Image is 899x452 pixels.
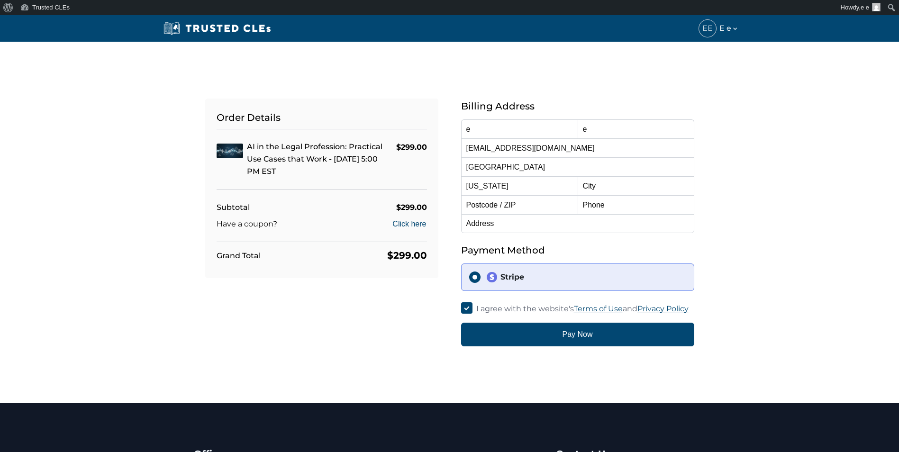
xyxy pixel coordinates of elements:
[217,144,243,158] img: AI in the Legal Profession: Practical Use Cases that Work - 10/15 - 5:00 PM EST
[461,323,694,346] button: Pay Now
[486,271,498,283] img: stripe
[392,218,427,230] button: Click here
[578,119,694,138] input: Last Name
[461,138,694,157] input: Email Address
[461,214,694,233] input: Address
[476,304,689,313] span: I agree with the website's and
[719,22,739,35] span: E e
[161,21,274,36] img: Trusted CLEs
[578,176,694,195] input: City
[461,243,694,258] h5: Payment Method
[486,271,686,283] div: Stripe
[396,201,427,214] div: $299.00
[396,141,427,154] div: $299.00
[461,99,694,114] h5: Billing Address
[217,217,277,230] div: Have a coupon?
[574,304,623,313] a: Terms of Use
[637,304,689,313] a: Privacy Policy
[387,248,427,263] div: $299.00
[699,20,716,37] span: EE
[217,201,250,214] div: Subtotal
[461,195,578,214] input: Postcode / ZIP
[461,119,578,138] input: First Name
[861,4,869,11] span: e e
[578,195,694,214] input: Phone
[247,142,382,176] a: AI in the Legal Profession: Practical Use Cases that Work - [DATE] 5:00 PM EST
[217,110,427,129] h5: Order Details
[469,271,481,283] input: stripeStripe
[217,249,261,262] div: Grand Total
